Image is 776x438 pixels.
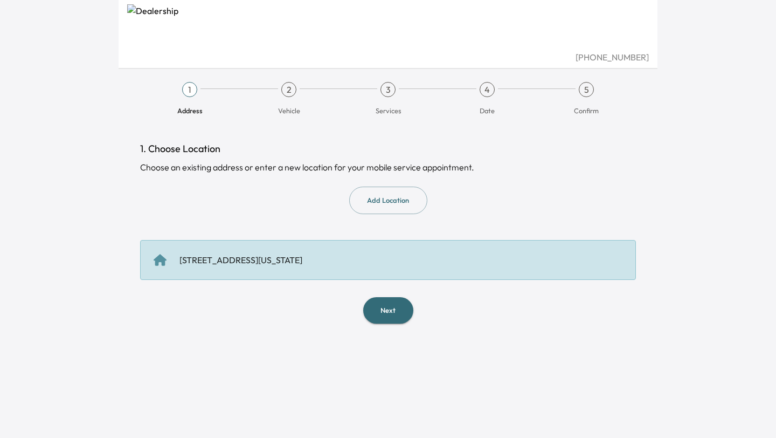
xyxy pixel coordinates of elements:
[281,82,296,97] div: 2
[182,82,197,97] div: 1
[380,82,396,97] div: 3
[574,106,599,115] span: Confirm
[480,82,495,97] div: 4
[363,297,413,324] button: Next
[579,82,594,97] div: 5
[127,4,649,51] img: Dealership
[177,106,203,115] span: Address
[179,254,302,266] div: [STREET_ADDRESS][US_STATE]
[376,106,401,115] span: Services
[349,187,427,214] button: Add Location
[480,106,495,115] span: Date
[127,51,649,64] div: [PHONE_NUMBER]
[278,106,300,115] span: Vehicle
[140,141,636,156] h1: 1. Choose Location
[140,161,636,174] div: Choose an existing address or enter a new location for your mobile service appointment.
